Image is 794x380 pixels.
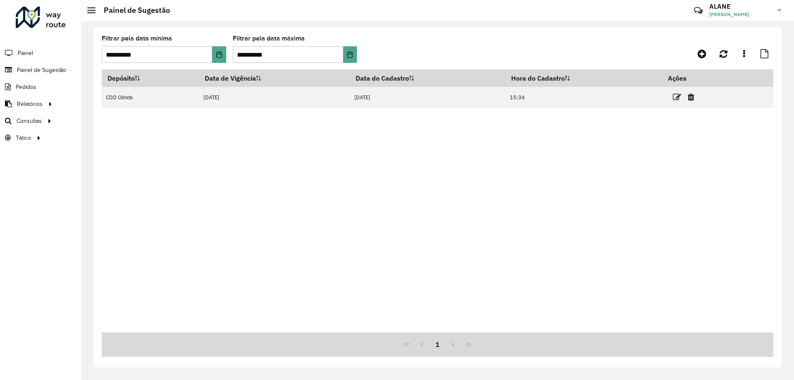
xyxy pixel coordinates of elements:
[709,11,771,18] span: [PERSON_NAME]
[199,87,350,108] td: [DATE]
[18,49,33,57] span: Painel
[673,91,681,103] a: Editar
[350,87,505,108] td: [DATE]
[102,87,199,108] td: CDD Olinda
[102,69,199,87] th: Depósito
[16,134,31,142] span: Tático
[199,69,350,87] th: Data de Vigência
[430,337,445,352] button: 1
[17,100,43,108] span: Relatórios
[16,83,36,91] span: Pedidos
[709,2,771,10] h3: ALANE
[343,46,357,63] button: Choose Date
[505,87,662,108] td: 15:34
[662,69,712,87] th: Ações
[688,91,694,103] a: Excluir
[102,33,172,43] label: Filtrar pela data mínima
[212,46,226,63] button: Choose Date
[505,69,662,87] th: Hora do Cadastro
[17,66,66,74] span: Painel de Sugestão
[689,2,707,19] a: Contato Rápido
[233,33,305,43] label: Filtrar pela data máxima
[96,6,170,15] h2: Painel de Sugestão
[17,117,42,125] span: Consultas
[350,69,505,87] th: Data do Cadastro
